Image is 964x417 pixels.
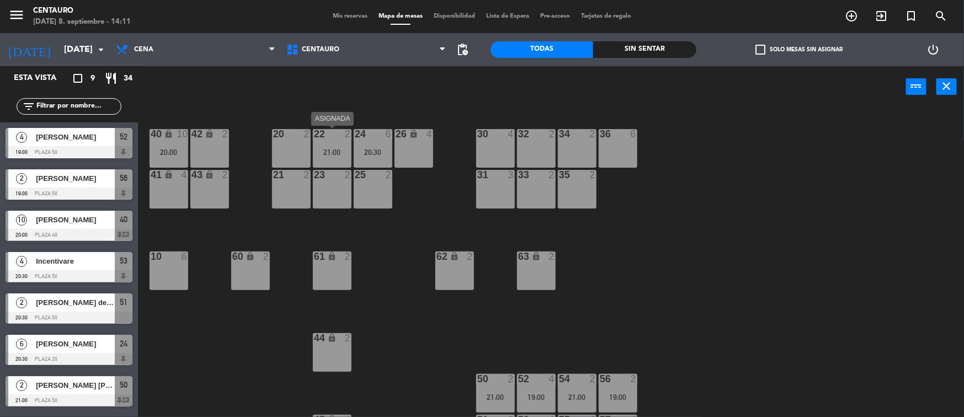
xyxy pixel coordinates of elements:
div: 2 [304,170,311,180]
span: Centauro [302,46,339,54]
span: 53 [120,254,127,268]
span: pending_actions [456,43,470,56]
span: 6 [16,339,27,350]
i: exit_to_app [875,9,888,23]
i: crop_square [71,72,84,85]
div: 2 [590,374,596,384]
span: Lista de Espera [481,13,535,19]
i: power_settings_new [926,43,940,56]
span: 2 [16,297,27,308]
div: 43 [191,170,192,180]
span: 9 [90,72,95,85]
div: 2 [263,252,270,261]
span: [PERSON_NAME] de [PERSON_NAME] [36,297,115,308]
div: 2 [590,129,596,139]
div: 2 [345,129,351,139]
div: 31 [477,170,478,180]
div: 23 [314,170,315,180]
i: restaurant [104,72,118,85]
div: 21:00 [313,148,351,156]
div: 21:00 [476,393,515,401]
div: 19:00 [517,393,556,401]
span: 56 [120,172,127,185]
i: power_input [910,79,923,93]
span: [PERSON_NAME] [36,173,115,184]
div: 2 [631,374,637,384]
span: 2 [16,173,27,184]
span: 4 [16,256,27,267]
div: 42 [191,129,192,139]
span: Pre-acceso [535,13,576,19]
i: lock [409,129,418,138]
div: 10 [177,129,188,139]
span: [PERSON_NAME] [PERSON_NAME] [36,379,115,391]
div: 4 [508,129,515,139]
i: lock [450,252,459,261]
i: lock [205,170,214,179]
i: lock [246,252,255,261]
i: close [940,79,954,93]
div: 20 [273,129,274,139]
div: 2 [590,170,596,180]
div: 2 [386,170,392,180]
i: lock [205,129,214,138]
div: 61 [314,252,315,261]
div: 21 [273,170,274,180]
i: lock [531,252,541,261]
div: 6 [386,129,392,139]
div: 2 [549,129,556,139]
span: [PERSON_NAME] [36,131,115,143]
i: lock [327,333,337,343]
div: 2 [304,129,311,139]
div: 2 [508,374,515,384]
span: 2 [16,380,27,391]
div: 6 [182,252,188,261]
div: Esta vista [6,72,79,85]
div: ASIGNADA [311,112,354,126]
div: 30 [477,129,478,139]
div: 2 [549,170,556,180]
input: Filtrar por nombre... [35,100,121,113]
span: 52 [120,130,127,143]
div: 34 [559,129,560,139]
div: 33 [518,170,519,180]
span: 34 [124,72,132,85]
div: 20:30 [354,148,392,156]
div: 32 [518,129,519,139]
i: turned_in_not [904,9,918,23]
div: 6 [631,129,637,139]
span: 50 [120,378,127,392]
span: [PERSON_NAME] [36,214,115,226]
div: 4 [549,374,556,384]
span: [PERSON_NAME] [36,338,115,350]
i: filter_list [22,100,35,113]
span: 4 [16,132,27,143]
i: add_circle_outline [845,9,858,23]
span: check_box_outline_blank [755,45,765,55]
div: 2 [222,129,229,139]
button: close [936,78,957,95]
div: 44 [314,333,315,343]
i: lock [164,170,173,179]
i: lock [327,252,337,261]
button: power_input [906,78,926,95]
span: 10 [16,215,27,226]
div: 2 [345,333,351,343]
div: 21:00 [558,393,596,401]
div: 35 [559,170,560,180]
div: 19:00 [599,393,637,401]
span: Mis reservas [327,13,373,19]
div: 2 [345,252,351,261]
div: Todas [491,41,594,58]
i: arrow_drop_down [94,43,108,56]
i: search [934,9,947,23]
span: Incentivare [36,255,115,267]
span: 40 [120,213,127,226]
div: 3 [508,170,515,180]
span: 51 [120,296,127,309]
span: Mapa de mesas [373,13,428,19]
